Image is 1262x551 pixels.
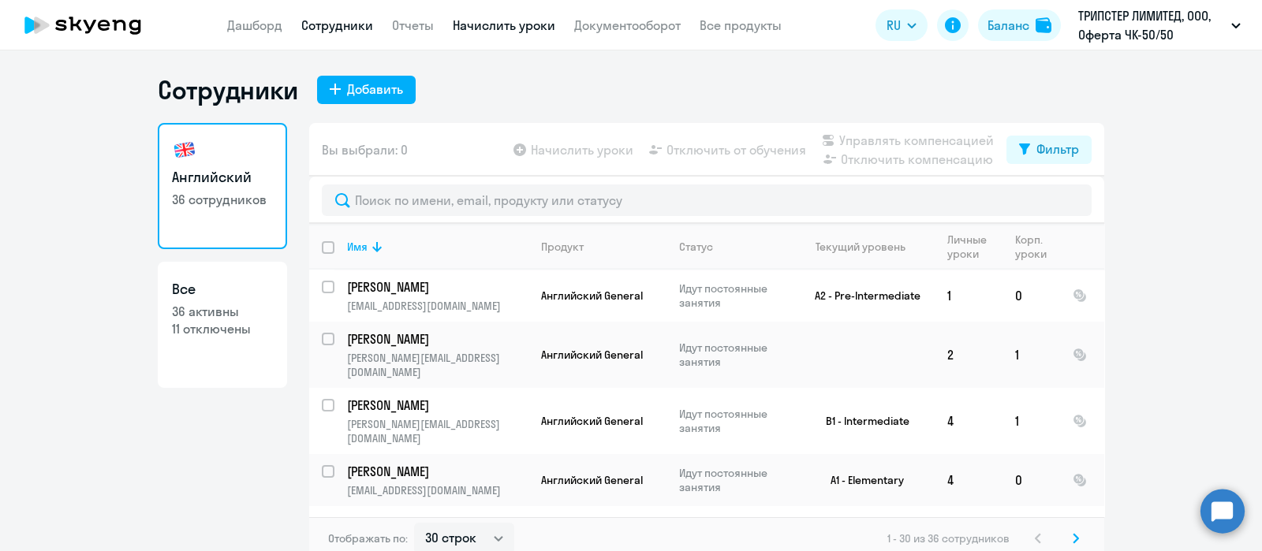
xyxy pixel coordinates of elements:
img: english [172,137,197,162]
p: Идут постоянные занятия [679,466,787,494]
div: Имя [347,240,528,254]
td: B1 - Intermediate [788,388,935,454]
div: Корп. уроки [1015,233,1059,261]
p: Идут постоянные занятия [679,407,787,435]
p: ТРИПСТЕР ЛИМИТЕД, ООО, Оферта ЧК-50/50 [1078,6,1225,44]
a: Документооборот [574,17,681,33]
p: [PERSON_NAME] [347,330,525,348]
p: [PERSON_NAME] [347,396,525,414]
span: Отображать по: [328,531,408,545]
button: Балансbalance [978,9,1061,41]
button: Добавить [317,76,416,104]
a: [PERSON_NAME] [347,278,528,296]
td: 4 [935,454,1003,506]
p: Идут постоянные занятия [679,281,787,310]
div: Имя [347,240,368,254]
div: Текущий уровень [816,240,905,254]
button: Фильтр [1006,136,1092,164]
a: Сотрудники [301,17,373,33]
td: 1 [935,270,1003,322]
td: 2 [935,322,1003,388]
td: 0 [1003,454,1060,506]
a: Дашборд [227,17,282,33]
div: Личные уроки [947,233,1002,261]
span: Вы выбрали: 0 [322,140,408,159]
div: Продукт [541,240,584,254]
h3: Все [172,279,273,300]
button: RU [876,9,928,41]
a: Английский36 сотрудников [158,123,287,249]
td: 0 [1003,270,1060,322]
a: Все36 активны11 отключены [158,262,287,388]
p: [PERSON_NAME] [347,278,525,296]
div: Баланс [988,16,1029,35]
td: 4 [935,388,1003,454]
a: Все продукты [700,17,782,33]
h1: Сотрудники [158,74,298,106]
a: Стрельчиков [PERSON_NAME] [347,515,528,532]
div: Добавить [347,80,403,99]
span: Английский General [541,414,643,428]
p: [PERSON_NAME][EMAIL_ADDRESS][DOMAIN_NAME] [347,351,528,379]
td: A2 - Pre-Intermediate [788,270,935,322]
a: [PERSON_NAME] [347,396,528,414]
a: Отчеты [392,17,434,33]
a: Начислить уроки [453,17,555,33]
p: [PERSON_NAME][EMAIL_ADDRESS][DOMAIN_NAME] [347,417,528,445]
div: Фильтр [1036,140,1079,158]
p: [EMAIL_ADDRESS][DOMAIN_NAME] [347,299,528,313]
td: 1 [1003,388,1060,454]
button: ТРИПСТЕР ЛИМИТЕД, ООО, Оферта ЧК-50/50 [1070,6,1249,44]
a: [PERSON_NAME] [347,463,528,480]
div: Текущий уровень [801,240,934,254]
span: RU [887,16,901,35]
td: A1 - Elementary [788,454,935,506]
p: 36 сотрудников [172,191,273,208]
p: 36 активны [172,303,273,320]
p: [PERSON_NAME] [347,463,525,480]
p: Стрельчиков [PERSON_NAME] [347,515,525,532]
h3: Английский [172,167,273,188]
p: Идут постоянные занятия [679,341,787,369]
span: Английский General [541,289,643,303]
p: 11 отключены [172,320,273,337]
td: 1 [1003,322,1060,388]
p: [EMAIL_ADDRESS][DOMAIN_NAME] [347,483,528,497]
input: Поиск по имени, email, продукту или статусу [322,184,1092,216]
img: balance [1036,17,1051,33]
a: [PERSON_NAME] [347,330,528,348]
span: Английский General [541,473,643,487]
span: 1 - 30 из 36 сотрудников [887,531,1010,545]
div: Статус [679,240,713,254]
span: Английский General [541,348,643,362]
